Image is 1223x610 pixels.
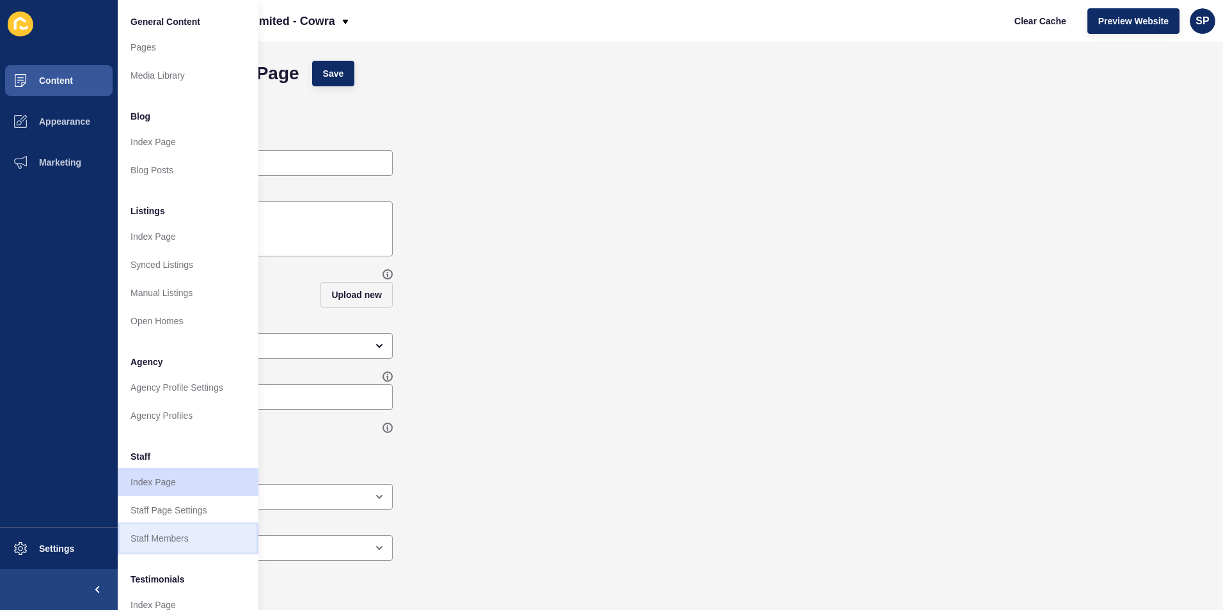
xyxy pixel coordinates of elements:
a: Index Page [118,468,258,496]
a: Index Page [118,223,258,251]
span: SP [1195,15,1209,27]
div: open menu [137,333,393,359]
a: Manual Listings [118,279,258,307]
span: Testimonials [130,573,185,586]
div: open menu [137,484,393,510]
span: Preview Website [1098,15,1169,27]
span: Staff [130,450,150,463]
a: Staff Page Settings [118,496,258,524]
a: Agency Profiles [118,402,258,430]
span: Blog [130,110,150,123]
span: Listings [130,205,165,217]
a: Agency Profile Settings [118,373,258,402]
span: Clear Cache [1014,15,1066,27]
button: Clear Cache [1004,8,1077,34]
span: Agency [130,356,163,368]
button: Preview Website [1087,8,1180,34]
span: Upload new [331,288,382,301]
span: General Content [130,15,200,28]
span: Save [323,67,344,80]
a: Synced Listings [118,251,258,279]
p: [PERSON_NAME] Pty. Limited - Cowra [125,5,335,37]
a: Open Homes [118,307,258,335]
a: Staff Members [118,524,258,552]
button: Save [312,61,355,86]
a: Pages [118,33,258,61]
button: Upload new [320,282,393,308]
a: Blog Posts [118,156,258,184]
div: open menu [137,535,393,561]
a: Media Library [118,61,258,90]
a: Index Page [118,128,258,156]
